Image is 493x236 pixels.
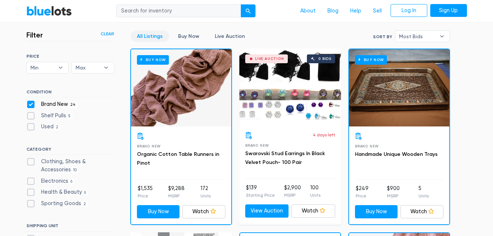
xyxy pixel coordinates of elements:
[284,192,301,199] p: MSRP
[68,102,78,108] span: 24
[355,55,387,64] h6: Buy Now
[310,184,320,199] li: 100
[131,49,231,126] a: Buy Now
[26,158,114,174] label: Clothing, Shoes & Accessories
[131,31,169,42] a: All Listings
[430,4,467,17] a: Sign Up
[245,150,325,165] a: Swarovski Stud Earrings In Black Velvet Pouch- 100 Pair
[98,62,114,73] b: ▾
[373,33,392,40] label: Sort By
[26,147,114,155] h6: CATEGORY
[26,6,72,16] a: BlueLots
[137,151,219,166] a: Organic Cotton Table Runners in Pinot
[168,185,185,199] li: $9,288
[399,31,436,42] span: Most Bids
[30,62,55,73] span: Min
[168,193,185,199] p: MSRP
[66,113,73,119] span: 5
[54,125,61,130] span: 2
[137,205,180,218] a: Buy Now
[68,179,75,185] span: 6
[355,151,438,157] a: Handmade Unique Wooden Trays
[116,4,241,18] input: Search for inventory
[239,49,341,126] a: Live Auction 0 bids
[418,185,429,199] li: 5
[26,112,73,120] label: Shelf Pulls
[318,57,331,61] div: 0 bids
[209,31,251,42] a: Live Auction
[200,193,211,199] p: Units
[245,204,289,218] a: View Auction
[355,205,398,218] a: Buy Now
[26,31,43,39] h3: Filter
[294,4,322,18] a: About
[355,144,379,148] span: Brand New
[182,205,225,218] a: Watch
[137,55,169,64] h6: Buy Now
[71,167,79,173] span: 10
[400,205,443,218] a: Watch
[26,223,114,231] h6: SHIPPING UNIT
[200,185,211,199] li: 172
[138,193,153,199] p: Price
[291,204,335,218] a: Watch
[76,62,100,73] span: Max
[137,144,161,148] span: Brand New
[356,193,369,199] p: Price
[344,4,367,18] a: Help
[349,49,449,126] a: Buy Now
[387,185,400,199] li: $900
[26,100,78,108] label: Brand New
[246,184,275,199] li: $139
[255,57,284,61] div: Live Auction
[418,193,429,199] p: Units
[53,62,68,73] b: ▾
[310,192,320,199] p: Units
[101,31,114,37] a: Clear
[81,201,88,207] span: 2
[138,185,153,199] li: $1,535
[356,185,369,199] li: $249
[284,184,301,199] li: $2,900
[387,193,400,199] p: MSRP
[313,132,335,138] p: 4 days left
[26,200,88,208] label: Sporting Goods
[434,31,450,42] b: ▾
[82,190,88,196] span: 6
[322,4,344,18] a: Blog
[26,177,75,185] label: Electronics
[26,188,88,196] label: Health & Beauty
[26,54,114,59] h6: PRICE
[26,89,114,97] h6: CONDITION
[245,143,269,147] span: Brand New
[172,31,206,42] a: Buy Now
[391,4,427,17] a: Log In
[367,4,388,18] a: Sell
[26,123,61,131] label: Used
[246,192,275,199] p: Starting Price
